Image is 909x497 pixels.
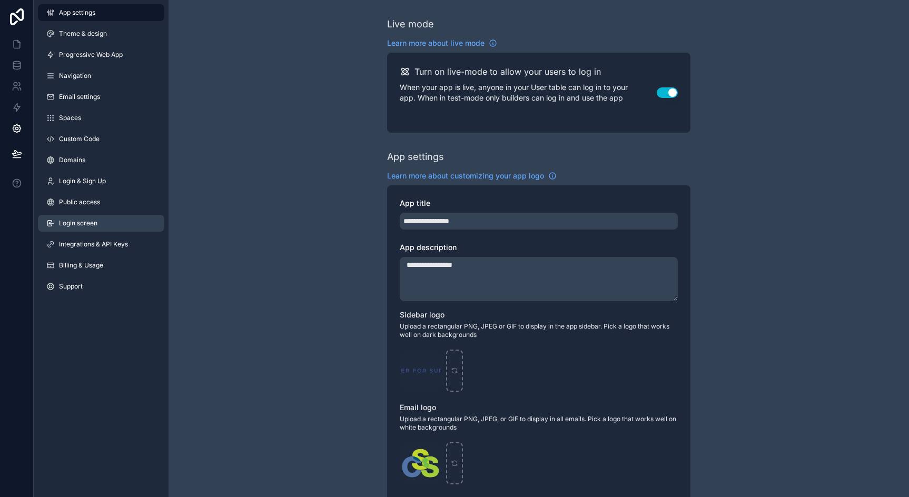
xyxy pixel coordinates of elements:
[59,135,100,143] span: Custom Code
[38,4,164,21] a: App settings
[59,282,83,291] span: Support
[59,198,100,206] span: Public access
[38,88,164,105] a: Email settings
[38,257,164,274] a: Billing & Usage
[38,278,164,295] a: Support
[400,82,657,103] p: When your app is live, anyone in your User table can log in to your app. When in test-mode only b...
[38,131,164,147] a: Custom Code
[38,152,164,168] a: Domains
[38,194,164,211] a: Public access
[400,322,678,339] span: Upload a rectangular PNG, JPEG or GIF to display in the app sidebar. Pick a logo that works well ...
[387,171,557,181] a: Learn more about customizing your app logo
[414,65,601,78] h2: Turn on live-mode to allow your users to log in
[400,403,436,412] span: Email logo
[387,38,497,48] a: Learn more about live mode
[59,156,85,164] span: Domains
[400,415,678,432] span: Upload a rectangular PNG, JPEG, or GIF to display in all emails. Pick a logo that works well on w...
[38,67,164,84] a: Navigation
[400,310,444,319] span: Sidebar logo
[38,173,164,190] a: Login & Sign Up
[59,29,107,38] span: Theme & design
[59,93,100,101] span: Email settings
[387,171,544,181] span: Learn more about customizing your app logo
[59,72,91,80] span: Navigation
[38,110,164,126] a: Spaces
[59,261,103,270] span: Billing & Usage
[387,17,434,32] div: Live mode
[59,177,106,185] span: Login & Sign Up
[59,240,128,248] span: Integrations & API Keys
[400,198,430,207] span: App title
[38,215,164,232] a: Login screen
[59,219,97,227] span: Login screen
[387,150,444,164] div: App settings
[38,25,164,42] a: Theme & design
[38,46,164,63] a: Progressive Web App
[59,114,81,122] span: Spaces
[38,236,164,253] a: Integrations & API Keys
[387,38,485,48] span: Learn more about live mode
[400,243,457,252] span: App description
[59,8,95,17] span: App settings
[59,51,123,59] span: Progressive Web App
